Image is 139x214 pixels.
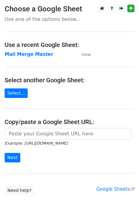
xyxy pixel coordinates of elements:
[5,16,134,22] p: Use one of the options below...
[5,118,134,126] h4: Copy/paste a Google Sheet URL:
[5,153,20,162] input: Next
[5,52,53,57] a: Mail Merge Master
[75,52,91,57] a: View
[5,88,28,98] a: Select...
[5,186,34,195] a: Need help?
[81,52,91,57] small: View
[5,5,134,14] h3: Choose a Google Sheet
[5,41,134,49] h4: Use a recent Google Sheet:
[5,141,68,146] small: Example: [URL][DOMAIN_NAME]
[96,186,134,192] a: Google Sheets
[5,128,131,140] input: Paste your Google Sheet URL here
[5,76,134,84] h4: Select another Google Sheet:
